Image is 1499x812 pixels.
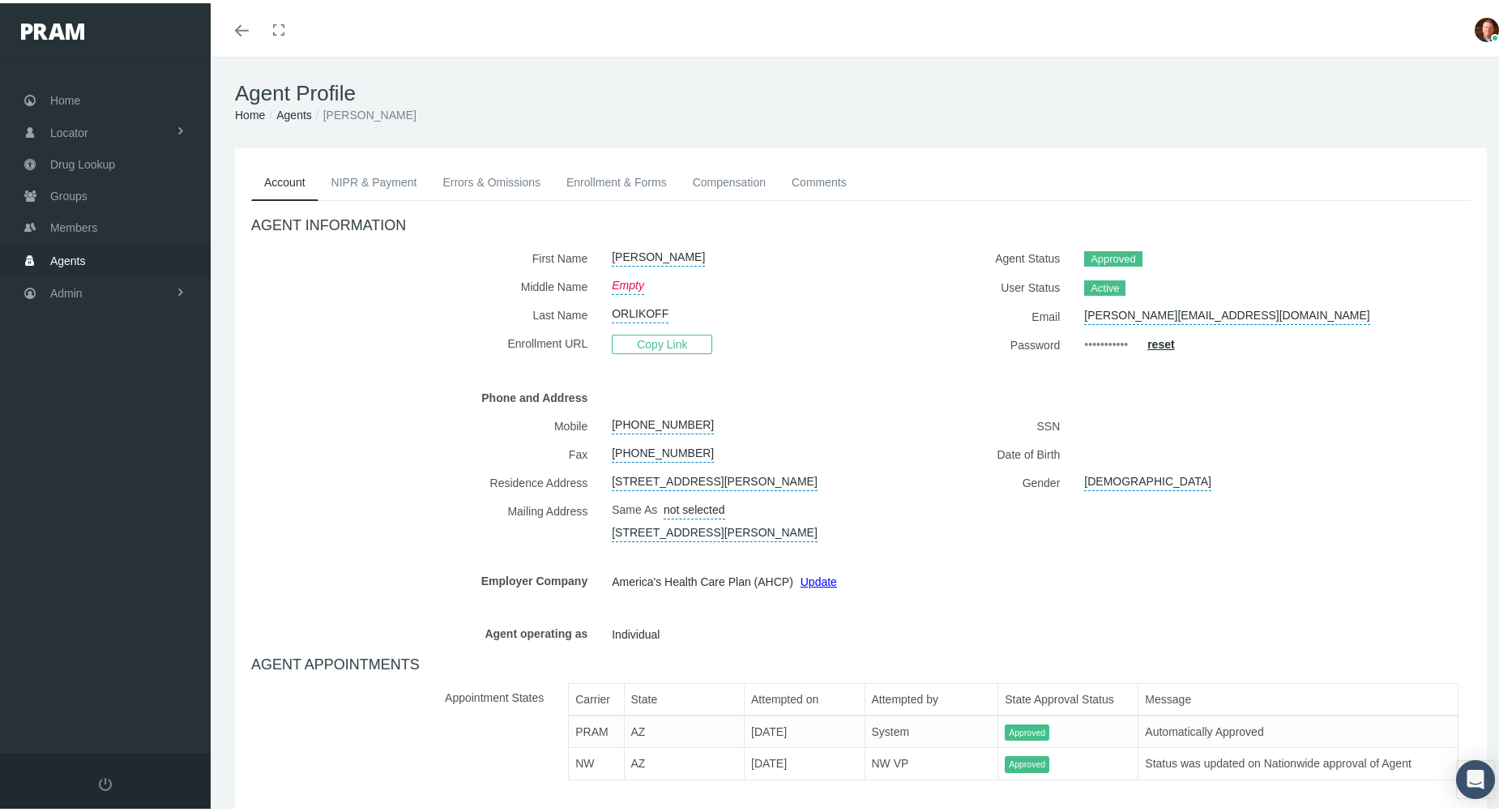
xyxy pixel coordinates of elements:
[873,408,1073,437] label: SSN
[865,712,998,745] td: System
[50,114,88,145] span: Locator
[251,380,600,408] label: Phone and Address
[251,616,600,644] label: Agent operating as
[251,297,600,326] label: Last Name
[745,712,865,745] td: [DATE]
[873,270,1073,299] label: User Status
[1147,335,1174,348] a: reset
[251,241,600,269] label: First Name
[612,465,818,488] a: [STREET_ADDRESS][PERSON_NAME]
[235,105,265,118] a: Home
[569,712,624,745] td: PRAM
[612,331,712,351] span: Copy Link
[745,680,865,712] th: Attempted on
[251,465,600,494] label: Residence Address
[1456,757,1495,796] div: Open Intercom Messenger
[873,299,1073,327] label: Email
[251,161,318,198] a: Account
[779,161,860,197] a: Comments
[612,408,714,431] a: [PHONE_NUMBER]
[50,82,80,113] span: Home
[50,177,88,208] span: Groups
[1005,753,1049,770] span: Approved
[865,680,998,712] th: Attempted by
[251,680,556,790] label: Appointment States
[1084,248,1142,264] span: Approved
[612,500,657,513] span: Same As
[873,327,1073,356] label: Password
[998,680,1138,712] th: State Approval Status
[873,465,1073,494] label: Gender
[553,161,680,197] a: Enrollment & Forms
[612,334,712,347] a: Copy Link
[50,209,97,240] span: Members
[251,269,600,297] label: Middle Name
[251,563,600,592] label: Employer Company
[612,619,660,643] span: Individual
[318,161,430,197] a: NIPR & Payment
[21,20,84,36] img: PRAM_20_x_78.png
[1138,712,1458,745] td: Automatically Approved
[612,241,705,263] a: [PERSON_NAME]
[50,242,86,273] span: Agents
[612,566,793,591] span: America's Health Care Plan (AHCP)
[745,745,865,777] td: [DATE]
[251,214,1471,232] h4: AGENT INFORMATION
[624,680,744,712] th: State
[1084,299,1369,322] a: [PERSON_NAME][EMAIL_ADDRESS][DOMAIN_NAME]
[429,161,553,197] a: Errors & Omissions
[612,297,668,320] a: ORLIKOFF
[664,494,725,516] a: not selected
[612,516,818,539] a: [STREET_ADDRESS][PERSON_NAME]
[680,161,779,197] a: Compensation
[276,105,312,118] a: Agents
[312,103,416,121] li: [PERSON_NAME]
[251,408,600,437] label: Mobile
[569,745,624,777] td: NW
[50,275,83,306] span: Admin
[50,146,115,177] span: Drug Lookup
[1138,745,1458,777] td: Status was updated on Nationwide approval of Agent
[1005,721,1049,738] span: Approved
[569,680,624,712] th: Carrier
[873,241,1073,270] label: Agent Status
[865,745,998,777] td: NW VP
[612,437,714,459] a: [PHONE_NUMBER]
[873,437,1073,465] label: Date of Birth
[1084,327,1128,356] a: •••••••••••
[1475,15,1499,39] img: S_Profile_Picture_684.jpg
[251,653,1471,671] h4: AGENT APPOINTMENTS
[1084,465,1211,488] a: [DEMOGRAPHIC_DATA]
[612,269,644,292] a: Empty
[624,712,744,745] td: AZ
[251,326,600,356] label: Enrollment URL
[251,437,600,465] label: Fax
[801,572,837,585] a: Update
[624,745,744,777] td: AZ
[1084,277,1125,293] span: Active
[1138,680,1458,712] th: Message
[235,78,1487,103] h1: Agent Profile
[251,494,600,539] label: Mailing Address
